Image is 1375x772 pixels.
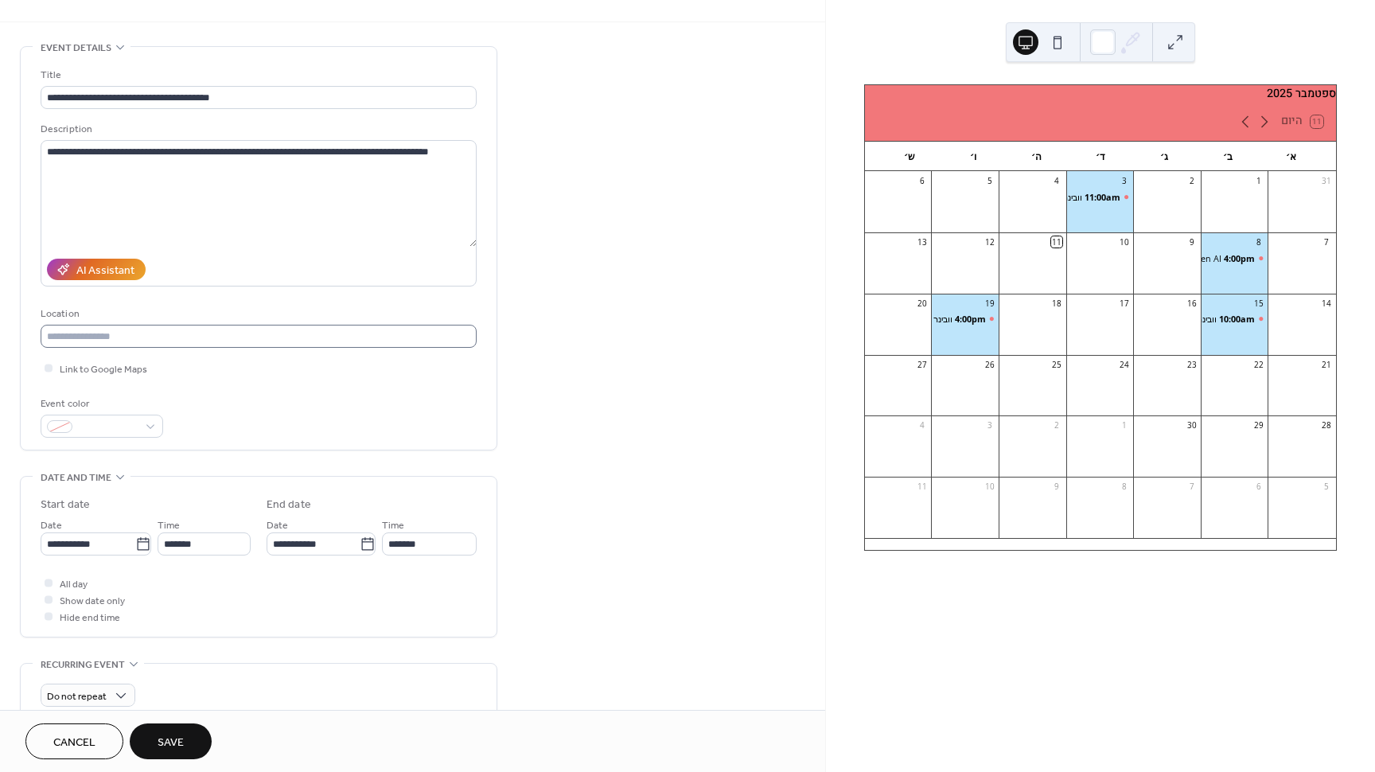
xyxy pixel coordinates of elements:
[60,361,147,378] span: Link to Google Maps
[917,359,928,370] div: 27
[1119,298,1130,309] div: 17
[41,657,125,673] span: Recurring event
[1119,176,1130,187] div: 3
[1119,359,1130,370] div: 24
[917,298,928,309] div: 20
[382,517,404,534] span: Time
[41,517,62,534] span: Date
[1051,359,1062,370] div: 25
[267,517,288,534] span: Date
[1082,191,1120,203] span: 11:00am
[60,576,88,593] span: All day
[1321,176,1332,187] div: 31
[1260,142,1323,172] div: א׳
[1253,176,1264,187] div: 1
[984,359,995,370] div: 26
[1253,298,1264,309] div: 15
[47,688,107,706] span: Do not repeat
[41,40,111,57] span: Event details
[878,142,941,172] div: ש׳
[130,723,212,759] button: Save
[1321,482,1332,493] div: 5
[1051,298,1062,309] div: 18
[1132,142,1196,172] div: ג׳
[1119,482,1130,493] div: 8
[917,176,928,187] div: 6
[1196,142,1260,172] div: ב׳
[60,593,125,610] span: Show date only
[53,735,95,751] span: Cancel
[1186,359,1198,370] div: 23
[60,610,120,626] span: Hide end time
[41,396,160,412] div: Event color
[1217,313,1255,325] span: 10:00am
[952,313,986,325] span: 4:00pm
[158,517,180,534] span: Time
[1253,359,1264,370] div: 22
[1186,420,1198,431] div: 30
[1186,298,1198,309] div: 16
[76,263,134,279] div: AI Assistant
[865,85,1336,103] div: ספטמבר 2025
[1119,236,1130,248] div: 10
[917,236,928,248] div: 13
[1186,236,1198,248] div: 9
[41,497,90,513] div: Start date
[41,67,473,84] div: Title
[917,482,928,493] div: 11
[1069,142,1132,172] div: ד׳
[1051,420,1062,431] div: 2
[917,420,928,431] div: 4
[1321,236,1332,248] div: 7
[1067,191,1135,203] div: וובינר רובוטיקה תבונית לשירות הגיל השלישי
[984,236,995,248] div: 12
[1321,359,1332,370] div: 21
[1202,313,1269,325] div: וובינר הגדרת מדדי ביצוע מרכזיים (KPI's) לחדשנות
[984,176,995,187] div: 5
[41,470,111,486] span: Date and time
[1186,482,1198,493] div: 7
[1321,420,1332,431] div: 28
[1119,420,1130,431] div: 1
[158,735,184,751] span: Save
[1321,298,1332,309] div: 14
[984,420,995,431] div: 3
[47,259,146,280] button: AI Assistant
[1221,252,1255,264] span: 4:00pm
[267,497,311,513] div: End date
[984,482,995,493] div: 10
[1005,142,1069,172] div: ה׳
[41,306,473,322] div: Location
[41,121,473,138] div: Description
[25,723,123,759] button: Cancel
[1253,236,1264,248] div: 8
[1186,176,1198,187] div: 2
[1202,252,1269,264] div: Gen AI - איך ארגונים יכולים לקפוץ לסיר הרותח ולהמשיך לשחות?
[1253,420,1264,431] div: 29
[984,298,995,309] div: 19
[1253,482,1264,493] div: 6
[932,313,999,325] div: וובינר המשכיות עסקית בעידן המודרני אל מול סט האיומים העדכני
[1051,482,1062,493] div: 9
[1051,236,1062,248] div: 11
[941,142,1005,172] div: ו׳
[1051,176,1062,187] div: 4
